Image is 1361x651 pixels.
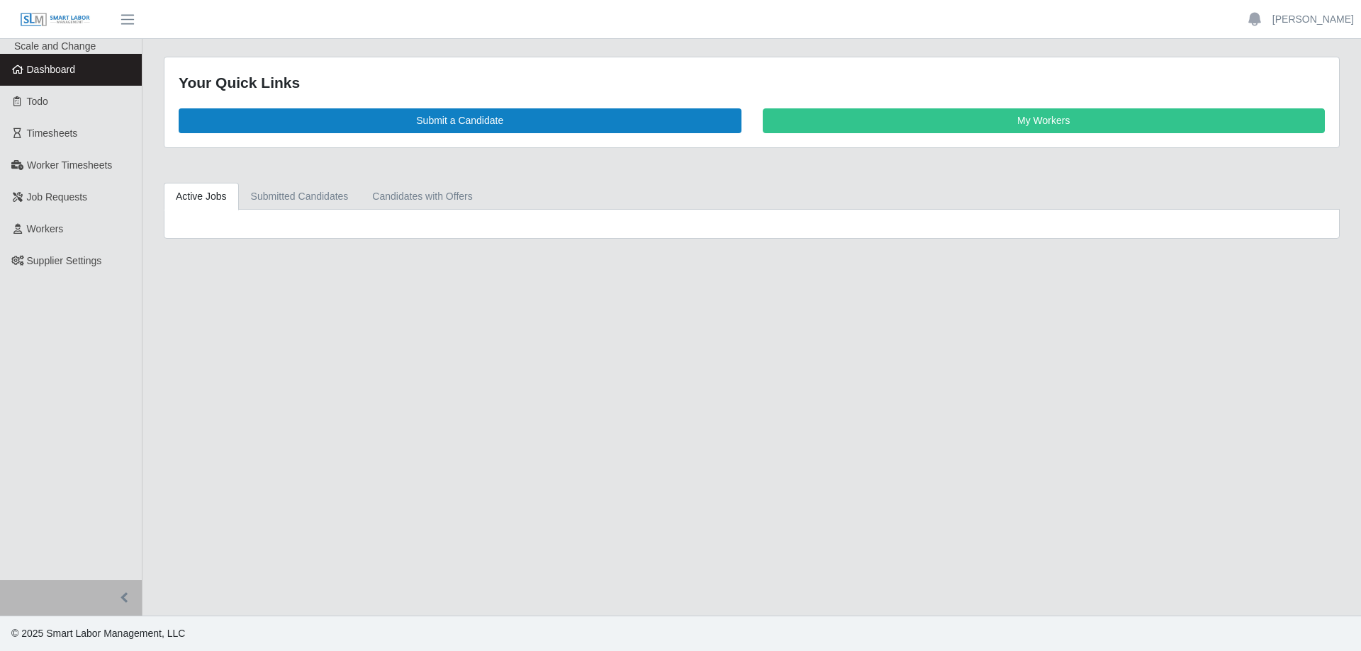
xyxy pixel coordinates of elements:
span: Job Requests [27,191,88,203]
a: My Workers [763,108,1326,133]
img: SLM Logo [20,12,91,28]
span: Supplier Settings [27,255,102,266]
span: Scale and Change [14,40,96,52]
span: Workers [27,223,64,234]
span: Todo [27,96,48,107]
span: © 2025 Smart Labor Management, LLC [11,628,185,639]
div: Your Quick Links [179,72,1325,94]
span: Timesheets [27,128,78,139]
span: Worker Timesheets [27,159,112,171]
span: Dashboard [27,64,76,75]
a: [PERSON_NAME] [1272,12,1354,27]
a: Candidates with Offers [360,183,484,210]
a: Submit a Candidate [179,108,741,133]
a: Active Jobs [164,183,239,210]
a: Submitted Candidates [239,183,361,210]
